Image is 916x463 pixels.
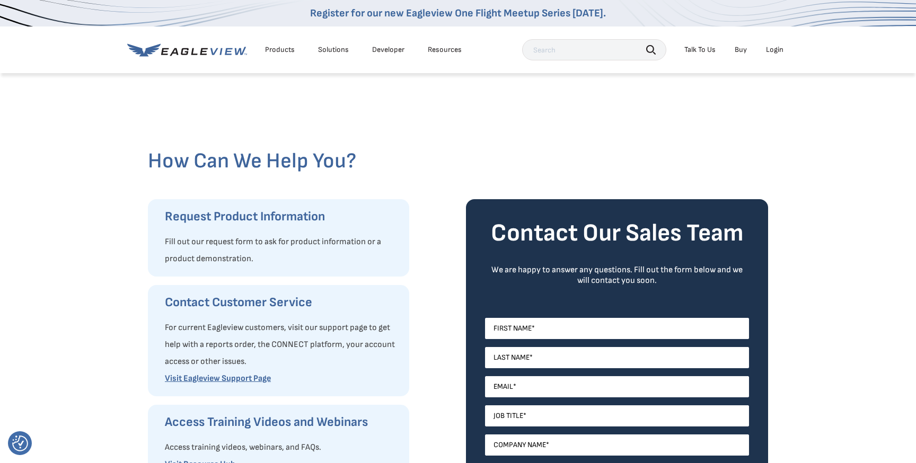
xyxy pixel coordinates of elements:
[165,373,271,384] a: Visit Eagleview Support Page
[165,208,399,225] h3: Request Product Information
[684,45,716,55] div: Talk To Us
[766,45,783,55] div: Login
[428,45,462,55] div: Resources
[522,39,666,60] input: Search
[485,265,749,286] div: We are happy to answer any questions. Fill out the form below and we will contact you soon.
[12,435,28,451] img: Revisit consent button
[310,7,606,20] a: Register for our new Eagleview One Flight Meetup Series [DATE].
[165,319,399,370] p: For current Eagleview customers, visit our support page to get help with a reports order, the CON...
[165,294,399,311] h3: Contact Customer Service
[372,45,404,55] a: Developer
[12,435,28,451] button: Consent Preferences
[491,219,744,248] strong: Contact Our Sales Team
[165,414,399,431] h3: Access Training Videos and Webinars
[148,148,768,174] h2: How Can We Help You?
[735,45,747,55] a: Buy
[318,45,349,55] div: Solutions
[265,45,295,55] div: Products
[165,439,399,456] p: Access training videos, webinars, and FAQs.
[165,234,399,268] p: Fill out our request form to ask for product information or a product demonstration.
